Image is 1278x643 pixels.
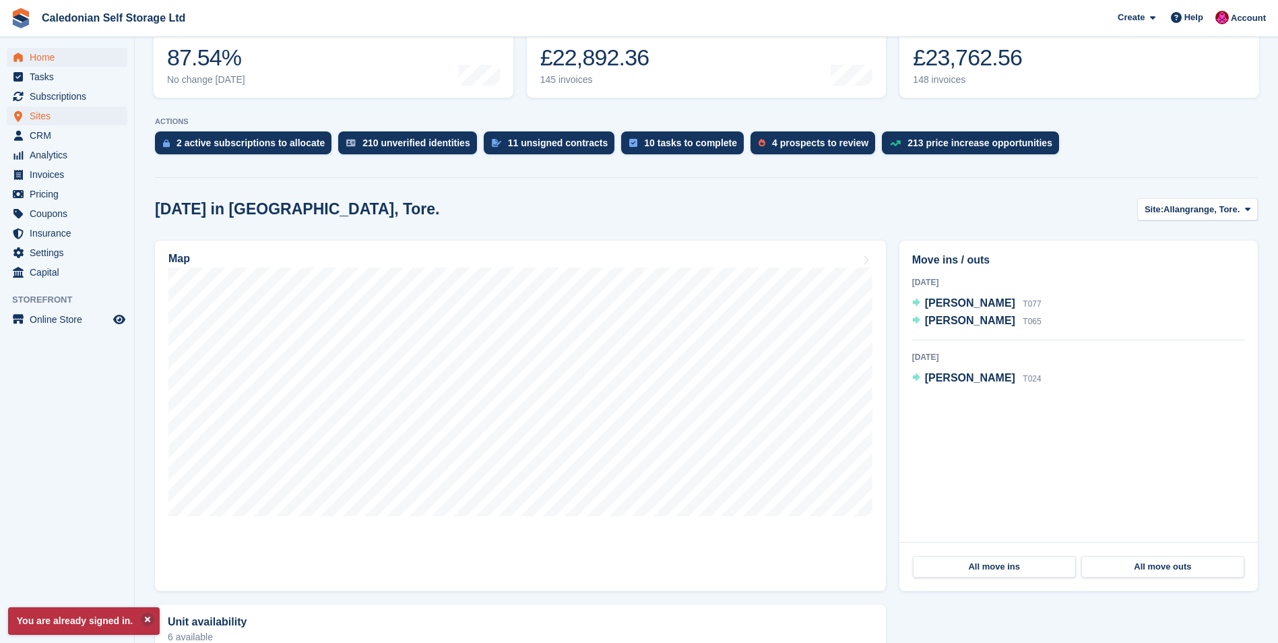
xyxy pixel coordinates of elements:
[890,140,901,146] img: price_increase_opportunities-93ffe204e8149a01c8c9dc8f82e8f89637d9d84a8eef4429ea346261dce0b2c0.svg
[362,137,470,148] div: 210 unverified identities
[168,253,190,265] h2: Map
[484,131,622,161] a: 11 unsigned contracts
[30,310,110,329] span: Online Store
[1081,556,1244,578] a: All move outs
[1023,317,1041,326] span: T065
[7,224,127,243] a: menu
[7,165,127,184] a: menu
[527,12,887,98] a: Month-to-date sales £22,892.36 145 invoices
[30,263,110,282] span: Capital
[540,74,649,86] div: 145 invoices
[912,370,1042,388] a: [PERSON_NAME] T024
[540,44,649,71] div: £22,892.36
[7,243,127,262] a: menu
[925,297,1015,309] span: [PERSON_NAME]
[30,106,110,125] span: Sites
[30,146,110,164] span: Analytics
[1231,11,1266,25] span: Account
[177,137,325,148] div: 2 active subscriptions to allocate
[30,67,110,86] span: Tasks
[30,243,110,262] span: Settings
[508,137,608,148] div: 11 unsigned contracts
[154,12,513,98] a: Occupancy 87.54% No change [DATE]
[163,139,170,148] img: active_subscription_to_allocate_icon-d502201f5373d7db506a760aba3b589e785aa758c864c3986d89f69b8ff3...
[1184,11,1203,24] span: Help
[1163,203,1240,216] span: Allangrange, Tore.
[882,131,1066,161] a: 213 price increase opportunities
[30,87,110,106] span: Subscriptions
[167,74,245,86] div: No change [DATE]
[1118,11,1145,24] span: Create
[7,310,127,329] a: menu
[167,44,245,71] div: 87.54%
[346,139,356,147] img: verify_identity-adf6edd0f0f0b5bbfe63781bf79b02c33cf7c696d77639b501bdc392416b5a36.svg
[36,7,191,29] a: Caledonian Self Storage Ltd
[111,311,127,328] a: Preview store
[7,185,127,204] a: menu
[912,295,1042,313] a: [PERSON_NAME] T077
[772,137,868,148] div: 4 prospects to review
[7,146,127,164] a: menu
[913,74,1022,86] div: 148 invoices
[7,87,127,106] a: menu
[750,131,882,161] a: 4 prospects to review
[30,185,110,204] span: Pricing
[30,126,110,145] span: CRM
[7,204,127,223] a: menu
[7,48,127,67] a: menu
[913,44,1022,71] div: £23,762.56
[155,131,338,161] a: 2 active subscriptions to allocate
[12,293,134,307] span: Storefront
[912,313,1042,330] a: [PERSON_NAME] T065
[912,252,1245,268] h2: Move ins / outs
[1023,299,1041,309] span: T077
[621,131,750,161] a: 10 tasks to complete
[30,224,110,243] span: Insurance
[7,106,127,125] a: menu
[155,241,886,591] a: Map
[7,263,127,282] a: menu
[155,200,440,218] h2: [DATE] in [GEOGRAPHIC_DATA], Tore.
[168,616,247,628] h2: Unit availability
[155,117,1258,126] p: ACTIONS
[11,8,31,28] img: stora-icon-8386f47178a22dfd0bd8f6a31ec36ba5ce8667c1dd55bd0f319d3a0aa187defe.svg
[759,139,765,147] img: prospect-51fa495bee0391a8d652442698ab0144808aea92771e9ea1ae160a38d050c398.svg
[629,139,637,147] img: task-75834270c22a3079a89374b754ae025e5fb1db73e45f91037f5363f120a921f8.svg
[644,137,737,148] div: 10 tasks to complete
[338,131,484,161] a: 210 unverified identities
[1023,374,1041,384] span: T024
[925,315,1015,326] span: [PERSON_NAME]
[899,12,1259,98] a: Awaiting payment £23,762.56 148 invoices
[925,372,1015,384] span: [PERSON_NAME]
[1215,11,1229,24] img: Donald Mathieson
[1145,203,1163,216] span: Site:
[7,126,127,145] a: menu
[913,556,1076,578] a: All move ins
[168,632,873,642] p: 6 available
[912,276,1245,288] div: [DATE]
[30,48,110,67] span: Home
[30,204,110,223] span: Coupons
[7,67,127,86] a: menu
[1137,198,1258,220] button: Site: Allangrange, Tore.
[8,607,160,635] p: You are already signed in.
[30,165,110,184] span: Invoices
[912,351,1245,363] div: [DATE]
[492,139,501,147] img: contract_signature_icon-13c848040528278c33f63329250d36e43548de30e8caae1d1a13099fd9432cc5.svg
[907,137,1052,148] div: 213 price increase opportunities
